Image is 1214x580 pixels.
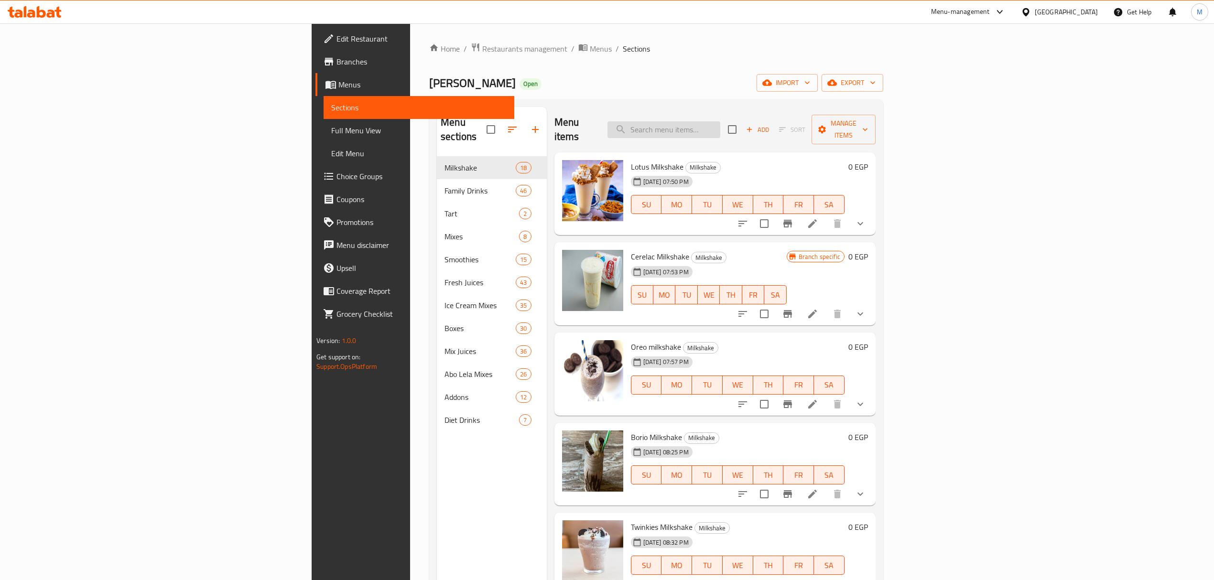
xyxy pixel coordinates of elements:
button: MO [661,465,692,484]
span: [DATE] 07:57 PM [640,357,693,366]
span: Branch specific [795,252,844,261]
a: Coverage Report [315,279,514,302]
span: Lotus Milkshake [631,160,683,174]
a: Coupons [315,188,514,211]
button: Add section [524,118,547,141]
button: SA [814,556,845,575]
span: SA [818,468,841,482]
div: items [516,368,531,380]
button: TH [753,195,784,214]
span: SU [635,559,658,572]
a: Edit menu item [807,218,818,229]
span: Tart [444,208,519,219]
div: Boxes30 [437,317,546,340]
span: Select to update [754,304,774,324]
span: SA [818,559,841,572]
span: Edit Menu [331,148,507,159]
span: Add item [742,122,773,137]
span: Addons [444,391,516,403]
span: import [764,77,810,89]
span: FR [787,559,810,572]
span: 26 [516,370,531,379]
svg: Show Choices [855,488,866,500]
div: Milkshake18 [437,156,546,179]
button: MO [661,376,692,395]
span: MO [665,559,688,572]
span: [DATE] 07:50 PM [640,177,693,186]
button: TU [692,465,723,484]
button: delete [826,212,849,235]
div: Milkshake [684,432,719,444]
button: show more [849,212,872,235]
div: Addons12 [437,386,546,408]
button: WE [698,285,720,304]
button: delete [826,302,849,325]
button: show more [849,302,872,325]
a: Menus [578,43,612,55]
span: WE [726,468,749,482]
span: Select to update [754,214,774,234]
nav: breadcrumb [429,43,883,55]
div: Milkshake [444,162,516,173]
span: Ice Cream Mixes [444,300,516,311]
span: MO [665,468,688,482]
div: Milkshake [691,252,726,263]
span: Select section first [773,122,812,137]
span: MO [665,378,688,392]
span: Coverage Report [336,285,507,297]
img: Borio Milkshake [562,430,623,492]
span: WE [726,378,749,392]
span: Mixes [444,231,519,242]
span: WE [702,288,716,302]
span: 2 [520,209,531,218]
button: Manage items [812,115,876,144]
button: delete [826,393,849,416]
div: Milkshake [685,162,721,173]
span: SA [818,198,841,212]
button: show more [849,483,872,505]
h6: 0 EGP [848,160,868,173]
button: WE [723,465,753,484]
span: Restaurants management [482,43,567,54]
span: Select to update [754,484,774,504]
span: Twinkies Milkshake [631,520,693,534]
span: Family Drinks [444,185,516,196]
h6: 0 EGP [848,340,868,354]
a: Support.OpsPlatform [316,360,377,373]
button: TH [753,376,784,395]
span: Diet Drinks [444,414,519,426]
button: Branch-specific-item [776,483,799,505]
span: 35 [516,301,531,310]
span: SU [635,468,658,482]
div: items [516,277,531,288]
button: SA [814,376,845,395]
span: TU [696,468,719,482]
button: sort-choices [731,483,754,505]
button: TU [675,285,697,304]
button: SU [631,285,653,304]
span: Coupons [336,193,507,205]
div: Ice Cream Mixes35 [437,294,546,317]
button: MO [661,556,692,575]
a: Upsell [315,257,514,279]
span: FR [787,468,810,482]
button: FR [783,556,814,575]
span: SA [818,378,841,392]
a: Edit menu item [807,488,818,500]
div: Smoothies15 [437,248,546,271]
span: FR [746,288,760,302]
span: Milkshake [686,162,720,173]
span: Sections [623,43,650,54]
button: SU [631,195,662,214]
button: TU [692,556,723,575]
span: 1.0.0 [342,334,357,347]
span: Mix Juices [444,345,516,357]
a: Edit Restaurant [315,27,514,50]
button: TH [753,556,784,575]
button: WE [723,195,753,214]
span: [DATE] 08:25 PM [640,448,693,457]
button: TU [692,195,723,214]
